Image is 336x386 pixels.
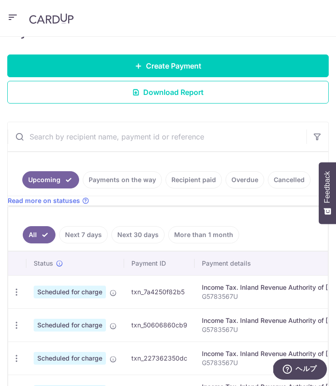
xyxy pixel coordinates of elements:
a: Read more on statuses [8,196,89,205]
button: Feedback - Show survey [319,162,336,224]
a: All [23,226,55,243]
img: CardUp [29,13,74,24]
td: txn_227362350dc [124,341,195,375]
a: More than 1 month [168,226,239,243]
a: Cancelled [268,171,311,188]
span: Download Report [143,87,204,98]
a: Create Payment [7,54,329,77]
a: Upcoming [22,171,79,188]
td: txn_7a4250f82b5 [124,275,195,308]
iframe: ウィジェットを開いて詳しい情報を確認できます [273,359,327,381]
a: Next 7 days [59,226,108,243]
a: Recipient paid [165,171,222,188]
span: Read more on statuses [8,196,80,205]
span: Scheduled for charge [34,352,106,365]
span: Scheduled for charge [34,286,106,298]
span: Status [34,259,53,268]
a: Overdue [226,171,264,188]
span: Scheduled for charge [34,319,106,332]
td: txn_50606860cb9 [124,308,195,341]
a: Next 30 days [111,226,165,243]
th: Payment ID [124,252,195,275]
a: Download Report [7,81,329,104]
span: Create Payment [146,60,201,71]
a: Payments on the way [83,171,162,188]
span: Feedback [323,171,331,203]
input: Search by recipient name, payment id or reference [8,122,306,151]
